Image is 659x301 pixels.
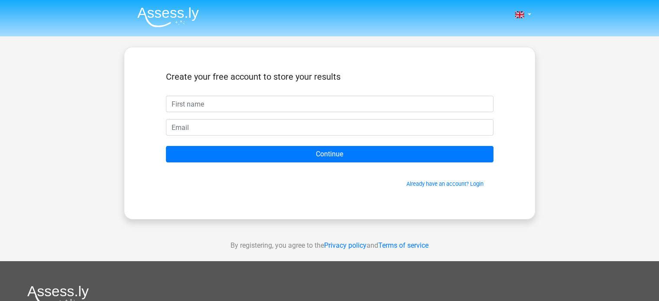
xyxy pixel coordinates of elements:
a: Already have an account? Login [406,181,484,187]
input: Email [166,119,493,136]
img: Assessly [137,7,199,27]
a: Terms of service [378,241,429,249]
a: Privacy policy [324,241,367,249]
h5: Create your free account to store your results [166,71,493,82]
input: Continue [166,146,493,162]
input: First name [166,96,493,112]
